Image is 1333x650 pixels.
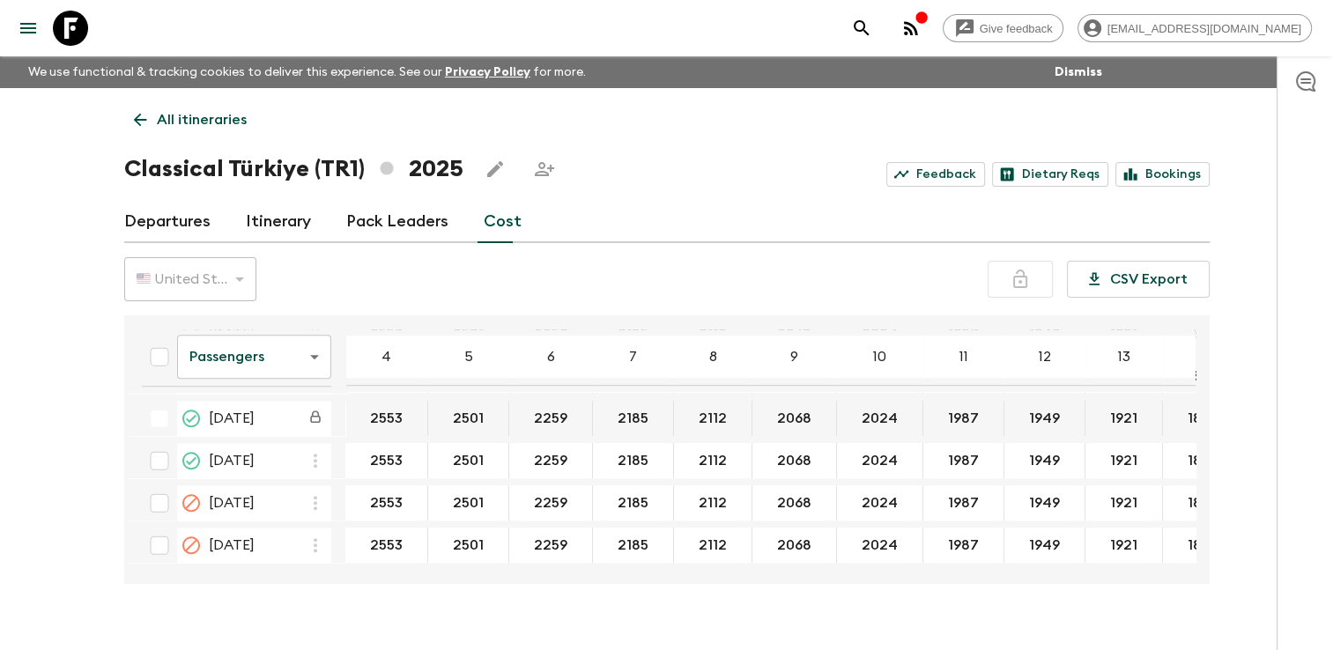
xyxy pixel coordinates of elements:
button: 2259 [513,401,589,436]
div: 17 Oct 2025; 14 [1163,528,1244,563]
button: 2068 [756,528,833,563]
span: Share this itinerary [527,151,562,187]
p: 4 [381,346,391,367]
button: 2112 [678,401,748,436]
p: We use functional & tracking cookies to deliver this experience. See our for more. [21,56,593,88]
span: [DATE] [209,408,255,429]
p: 13 [1118,346,1130,367]
button: 2501 [432,485,505,521]
button: 2501 [432,443,505,478]
button: 2024 [841,528,919,563]
button: 2553 [349,485,424,521]
div: 10 Oct 2025; 5 [428,443,509,478]
div: 05 Oct 2025; 6 [509,401,593,436]
div: 17 Oct 2025; 13 [1085,528,1163,563]
button: 1892 [1166,401,1240,436]
a: Dietary Reqs [992,162,1108,187]
div: Costs are fixed. The departure date (05 Oct 2025) has passed [300,403,331,434]
a: Pack Leaders [346,201,448,243]
div: 10 Oct 2025; 10 [837,443,923,478]
div: 12 Oct 2025; 14 [1163,485,1244,521]
span: Give feedback [970,22,1063,35]
button: 2259 [513,443,589,478]
div: 10 Oct 2025; 11 [923,443,1004,478]
p: 12 [1039,346,1051,367]
button: 2024 [841,443,919,478]
div: 10 Oct 2025; 14 [1163,443,1244,478]
div: 17 Oct 2025; 7 [593,528,674,563]
div: 05 Oct 2025; 8 [674,401,752,436]
button: Dismiss [1050,60,1107,85]
button: 1949 [1008,485,1081,521]
p: All itineraries [157,109,247,130]
p: 10 [873,346,886,367]
p: 9 [790,346,798,367]
button: 1949 [1008,401,1081,436]
div: 10 Oct 2025; 9 [752,443,837,478]
button: 2259 [513,485,589,521]
div: 12 Oct 2025; 12 [1004,485,1085,521]
div: 05 Oct 2025; 10 [837,401,923,436]
div: 🇺🇸 United States Dollar (USD) [124,255,256,304]
button: 1892 [1166,443,1240,478]
div: 05 Oct 2025; 14 [1163,401,1244,436]
div: 12 Oct 2025; 10 [837,485,923,521]
div: 10 Oct 2025; 6 [509,443,593,478]
button: 2185 [596,528,670,563]
button: 2068 [756,443,833,478]
button: 1949 [1008,443,1081,478]
button: 2024 [841,485,919,521]
button: 1892 [1166,528,1240,563]
span: [EMAIL_ADDRESS][DOMAIN_NAME] [1098,22,1311,35]
button: 1987 [927,485,1000,521]
div: 05 Oct 2025; 9 [752,401,837,436]
div: 12 Oct 2025; 9 [752,485,837,521]
div: 12 Oct 2025; 13 [1085,485,1163,521]
a: Departures [124,201,211,243]
a: Cost [484,201,522,243]
svg: Cancelled [181,535,202,556]
button: 1921 [1089,443,1159,478]
button: 2112 [678,528,748,563]
div: 05 Oct 2025; 12 [1004,401,1085,436]
button: 2553 [349,443,424,478]
div: 17 Oct 2025; 9 [752,528,837,563]
button: 1921 [1089,401,1159,436]
div: 17 Oct 2025; 6 [509,528,593,563]
div: 05 Oct 2025; 5 [428,401,509,436]
div: 17 Oct 2025; 12 [1004,528,1085,563]
button: 1921 [1089,485,1159,521]
div: 17 Oct 2025; 8 [674,528,752,563]
a: Give feedback [943,14,1063,42]
svg: On Request [181,450,202,471]
button: 1987 [927,401,1000,436]
svg: Cancelled [181,492,202,513]
div: Select all [142,339,177,374]
button: 2068 [756,401,833,436]
div: 10 Oct 2025; 4 [345,443,428,478]
p: 11 [959,346,968,367]
div: 10 Oct 2025; 12 [1004,443,1085,478]
div: 10 Oct 2025; 8 [674,443,752,478]
div: 05 Oct 2025; 7 [593,401,674,436]
div: 12 Oct 2025; 7 [593,485,674,521]
div: 10 Oct 2025; 7 [593,443,674,478]
button: Edit this itinerary [478,151,513,187]
button: CSV Export [1067,261,1210,298]
button: search adventures [844,11,879,46]
div: 12 Oct 2025; 4 [345,485,428,521]
div: 17 Oct 2025; 5 [428,528,509,563]
p: 6 [547,346,555,367]
div: 17 Oct 2025; 11 [923,528,1004,563]
span: [DATE] [209,492,255,513]
button: 2185 [596,401,670,436]
button: 2553 [349,401,424,436]
a: All itineraries [124,102,256,137]
div: 12 Oct 2025; 11 [923,485,1004,521]
button: 2501 [432,401,505,436]
button: 2501 [432,528,505,563]
div: 05 Oct 2025; 11 [923,401,1004,436]
div: [EMAIL_ADDRESS][DOMAIN_NAME] [1078,14,1312,42]
button: 2068 [756,485,833,521]
a: Bookings [1115,162,1210,187]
